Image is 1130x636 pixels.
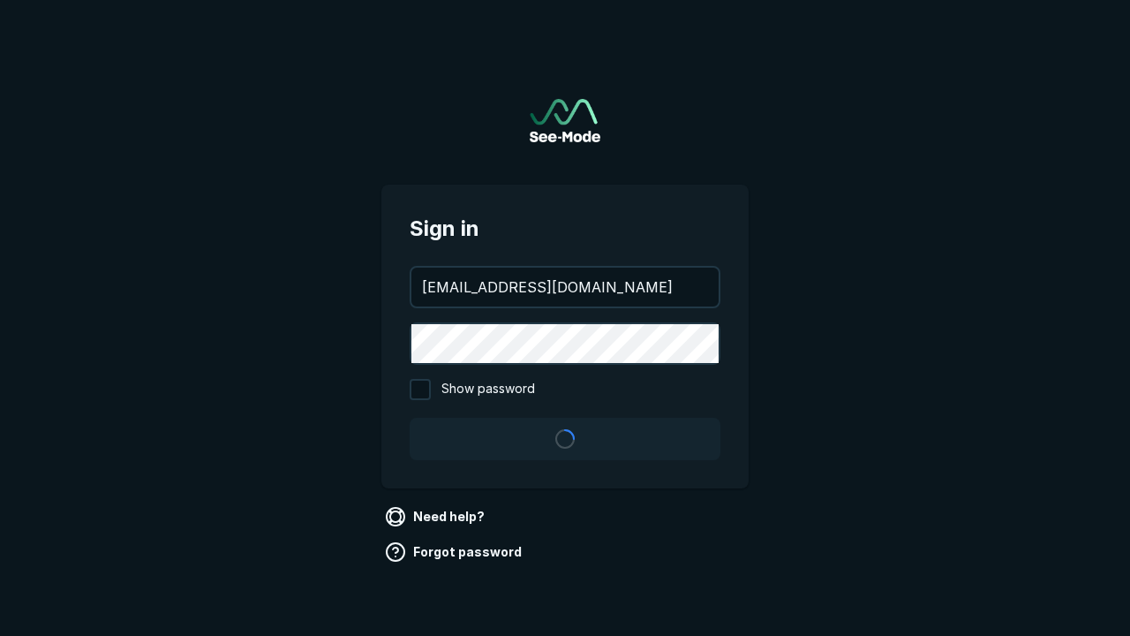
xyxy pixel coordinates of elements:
a: Forgot password [381,538,529,566]
a: Need help? [381,503,492,531]
span: Sign in [410,213,720,245]
input: your@email.com [411,268,719,307]
a: Go to sign in [530,99,600,142]
img: See-Mode Logo [530,99,600,142]
span: Show password [441,379,535,400]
